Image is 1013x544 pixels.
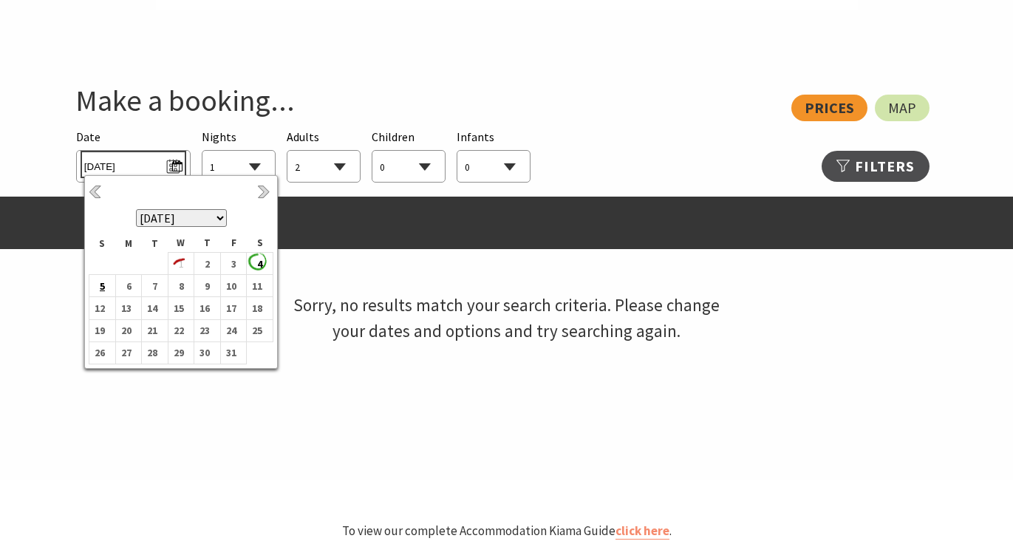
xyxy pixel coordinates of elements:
[168,299,188,318] b: 15
[168,341,194,364] td: 29
[168,319,194,341] td: 22
[116,276,135,296] b: 6
[116,321,135,340] b: 20
[142,341,168,364] td: 28
[89,299,109,318] b: 12
[888,102,916,114] span: Map
[115,319,142,341] td: 20
[142,319,168,341] td: 21
[202,128,236,147] span: Nights
[287,129,319,144] span: Adults
[194,341,221,364] td: 30
[247,275,273,297] td: 11
[247,234,273,252] th: S
[875,95,930,121] a: Map
[168,297,194,319] td: 15
[142,297,168,319] td: 14
[115,297,142,319] td: 13
[76,129,100,144] span: Date
[116,343,135,362] b: 27
[221,254,240,273] b: 3
[247,252,273,274] td: 4
[247,299,266,318] b: 18
[457,129,494,144] span: Infants
[194,297,221,319] td: 16
[220,234,247,252] th: F
[89,321,109,340] b: 19
[89,276,109,296] b: 5
[247,319,273,341] td: 25
[142,234,168,252] th: T
[89,275,116,297] td: 5
[116,299,135,318] b: 13
[220,275,247,297] td: 10
[285,197,729,440] h3: Sorry, no results match your search criteria. Please change your dates and options and try search...
[247,297,273,319] td: 18
[89,297,116,319] td: 12
[69,521,944,541] p: To view our complete Accommodation Kiama Guide .
[194,299,214,318] b: 16
[115,234,142,252] th: M
[168,343,188,362] b: 29
[194,321,214,340] b: 23
[115,341,142,364] td: 27
[221,321,240,340] b: 24
[247,276,266,296] b: 11
[142,343,161,362] b: 28
[168,321,188,340] b: 22
[221,276,240,296] b: 10
[220,252,247,274] td: 3
[89,341,116,364] td: 26
[220,341,247,364] td: 31
[194,319,221,341] td: 23
[194,254,214,273] b: 2
[168,275,194,297] td: 8
[247,254,266,273] b: 4
[194,276,214,296] b: 9
[194,275,221,297] td: 9
[115,275,142,297] td: 6
[142,299,161,318] b: 14
[168,234,194,252] th: W
[202,128,276,183] div: Choose a number of nights
[168,254,188,273] i: 1
[615,523,669,540] a: click here
[89,319,116,341] td: 19
[168,276,188,296] b: 8
[142,276,161,296] b: 7
[142,321,161,340] b: 21
[194,343,214,362] b: 30
[194,234,221,252] th: T
[194,252,221,274] td: 2
[84,154,183,174] span: [DATE]
[221,343,240,362] b: 31
[89,234,116,252] th: S
[247,321,266,340] b: 25
[142,275,168,297] td: 7
[372,129,415,144] span: Children
[76,128,191,183] div: Please choose your desired arrival date
[221,299,240,318] b: 17
[220,319,247,341] td: 24
[89,343,109,362] b: 26
[220,297,247,319] td: 17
